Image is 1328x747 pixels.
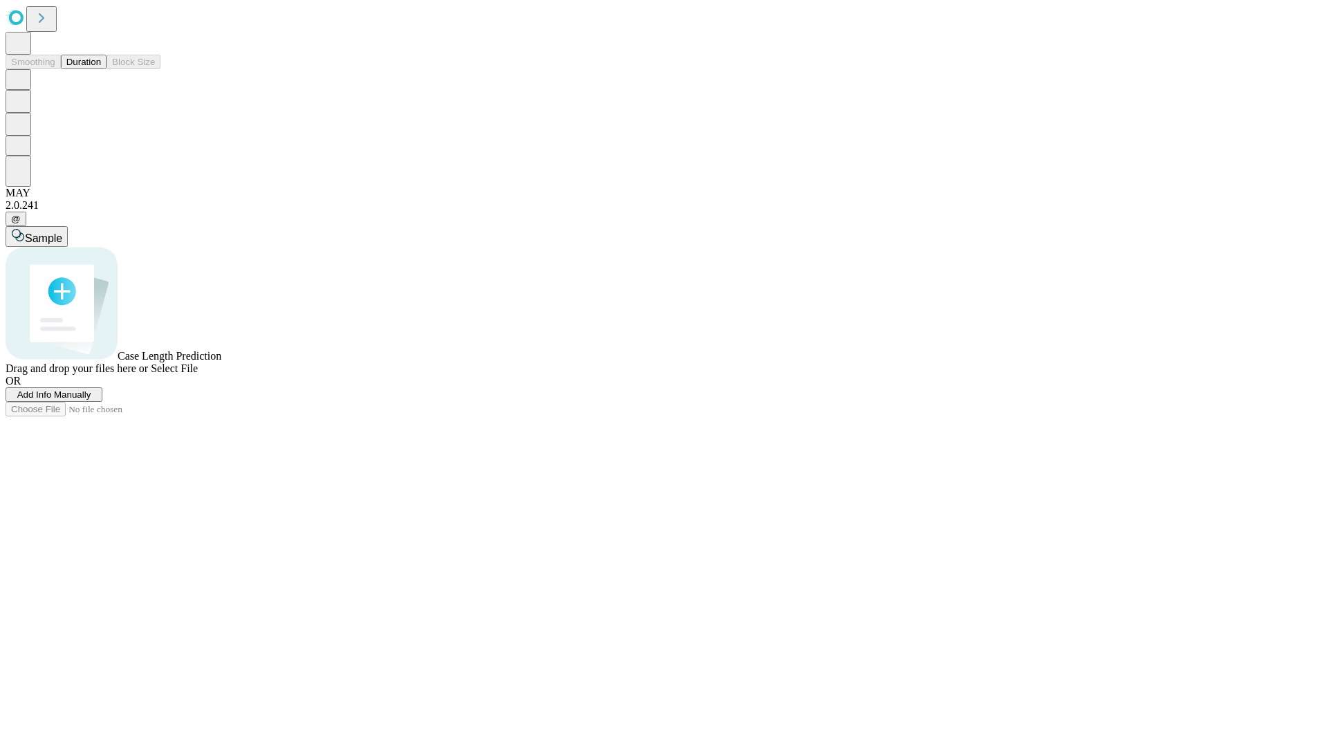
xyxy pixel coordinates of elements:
[6,375,21,387] span: OR
[118,350,221,362] span: Case Length Prediction
[6,226,68,247] button: Sample
[6,199,1322,212] div: 2.0.241
[25,232,62,244] span: Sample
[107,55,160,69] button: Block Size
[6,187,1322,199] div: MAY
[61,55,107,69] button: Duration
[17,389,91,400] span: Add Info Manually
[6,55,61,69] button: Smoothing
[151,362,198,374] span: Select File
[11,214,21,224] span: @
[6,387,102,402] button: Add Info Manually
[6,212,26,226] button: @
[6,362,148,374] span: Drag and drop your files here or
